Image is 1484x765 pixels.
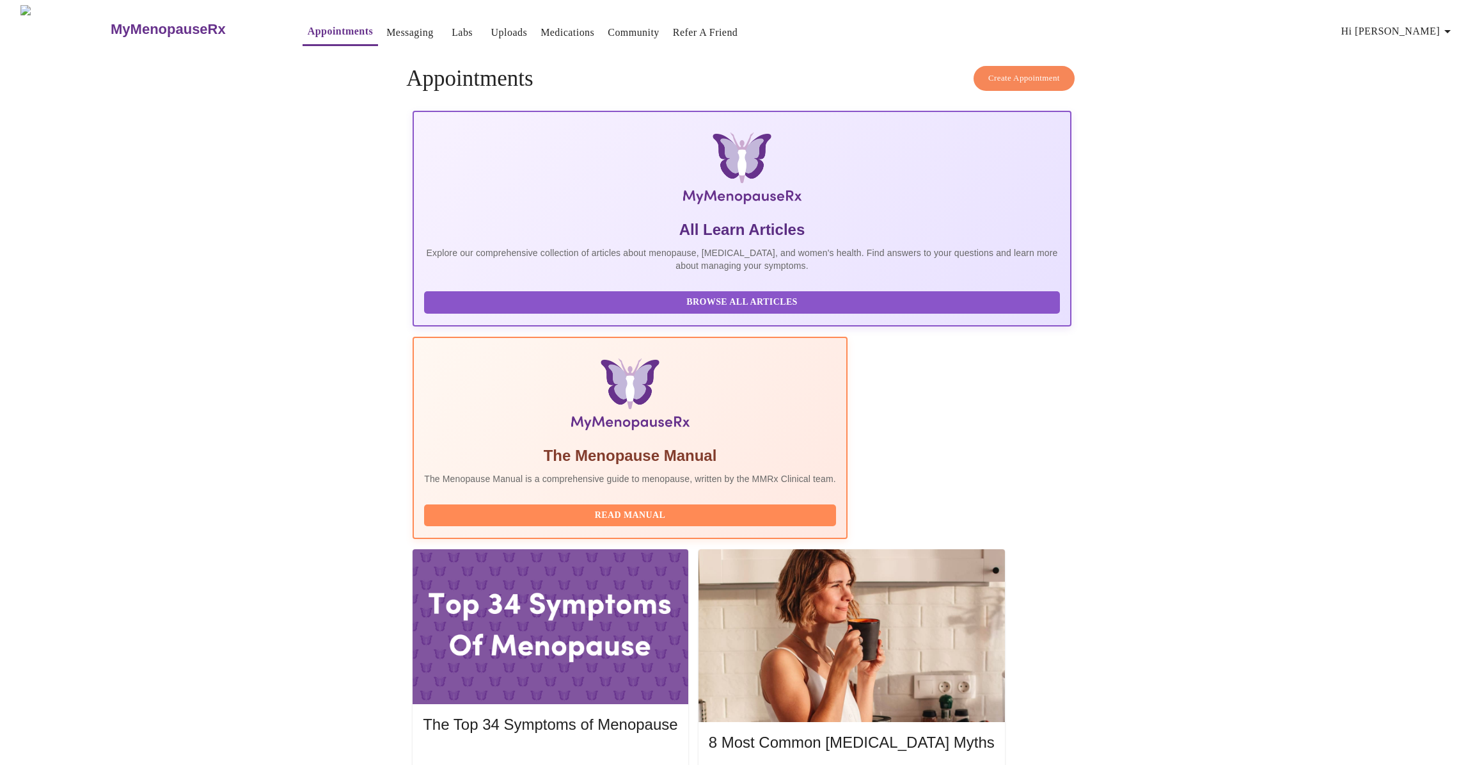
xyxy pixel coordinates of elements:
button: Hi [PERSON_NAME] [1336,19,1460,44]
h5: The Menopause Manual [424,446,836,466]
button: Community [603,20,665,45]
img: MyMenopauseRx Logo [20,5,109,53]
a: Read Manual [424,509,839,520]
a: Messaging [386,24,433,42]
button: Medications [535,20,599,45]
button: Uploads [486,20,533,45]
p: Explore our comprehensive collection of articles about menopause, [MEDICAL_DATA], and women's hea... [424,246,1060,272]
button: Messaging [381,20,438,45]
button: Refer a Friend [668,20,743,45]
a: Appointments [308,22,373,40]
h5: 8 Most Common [MEDICAL_DATA] Myths [709,732,995,753]
button: Labs [442,20,483,45]
a: Read More [423,752,681,762]
a: Community [608,24,659,42]
button: Browse All Articles [424,291,1060,314]
span: Create Appointment [988,71,1060,86]
button: Create Appointment [974,66,1075,91]
span: Hi [PERSON_NAME] [1341,22,1455,40]
a: Browse All Articles [424,296,1063,307]
h5: The Top 34 Symptoms of Menopause [423,714,677,735]
a: Uploads [491,24,528,42]
h3: MyMenopauseRx [111,21,226,38]
p: The Menopause Manual is a comprehensive guide to menopause, written by the MMRx Clinical team. [424,472,836,485]
h4: Appointments [406,66,1078,92]
button: Read Manual [424,504,836,527]
a: Medications [541,24,594,42]
span: Browse All Articles [437,294,1047,310]
h5: All Learn Articles [424,220,1060,240]
img: MyMenopauseRx Logo [523,133,961,209]
a: Refer a Friend [673,24,738,42]
a: Labs [452,24,473,42]
button: Appointments [303,19,378,46]
img: Menopause Manual [489,358,770,435]
span: Read Manual [437,508,823,524]
a: MyMenopauseRx [109,7,277,52]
